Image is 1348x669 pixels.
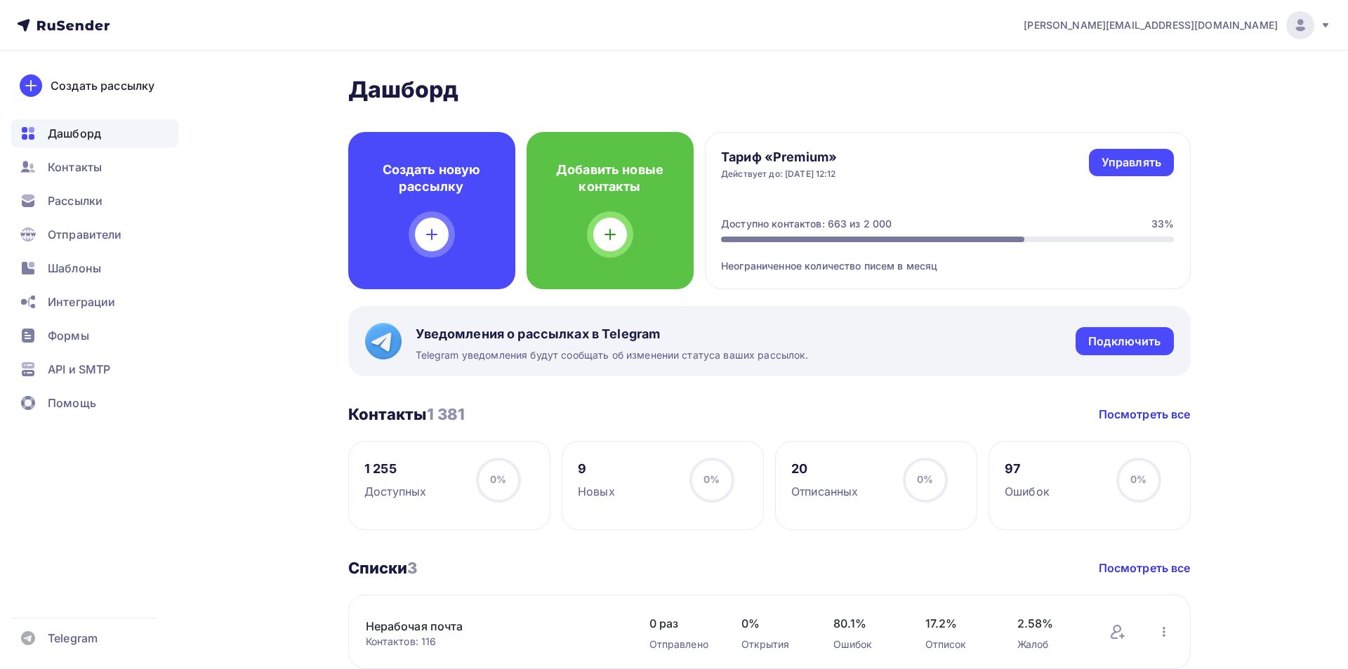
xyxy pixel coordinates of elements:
[427,405,465,423] span: 1 381
[721,149,837,166] h4: Тариф «Premium»
[925,615,989,632] span: 17.2%
[11,187,178,215] a: Рассылки
[721,168,837,180] div: Действует до: [DATE] 12:12
[1102,154,1161,171] div: Управлять
[348,76,1191,104] h2: Дашборд
[11,153,178,181] a: Контакты
[490,473,506,485] span: 0%
[48,159,102,175] span: Контакты
[348,558,418,578] h3: Списки
[48,293,115,310] span: Интеграции
[578,461,615,477] div: 9
[703,473,720,485] span: 0%
[48,226,122,243] span: Отправители
[1099,559,1191,576] a: Посмотреть все
[11,322,178,350] a: Формы
[48,125,101,142] span: Дашборд
[791,461,858,477] div: 20
[48,630,98,647] span: Telegram
[917,473,933,485] span: 0%
[1024,11,1331,39] a: [PERSON_NAME][EMAIL_ADDRESS][DOMAIN_NAME]
[1017,615,1081,632] span: 2.58%
[48,260,101,277] span: Шаблоны
[407,559,417,577] span: 3
[925,637,989,651] div: Отписок
[48,361,110,378] span: API и SMTP
[649,615,713,632] span: 0 раз
[721,217,892,231] div: Доступно контактов: 663 из 2 000
[48,192,103,209] span: Рассылки
[649,637,713,651] div: Отправлено
[1130,473,1147,485] span: 0%
[348,404,465,424] h3: Контакты
[833,637,897,651] div: Ошибок
[1099,406,1191,423] a: Посмотреть все
[11,220,178,249] a: Отправители
[791,483,858,500] div: Отписанных
[1089,149,1174,176] a: Управлять
[48,395,96,411] span: Помощь
[51,77,154,94] div: Создать рассылку
[371,161,493,195] h4: Создать новую рассылку
[364,461,426,477] div: 1 255
[366,618,604,635] a: Нерабочая почта
[364,483,426,500] div: Доступных
[833,615,897,632] span: 80.1%
[1005,461,1050,477] div: 97
[1024,18,1278,32] span: [PERSON_NAME][EMAIL_ADDRESS][DOMAIN_NAME]
[741,637,805,651] div: Открытия
[1088,333,1161,350] div: Подключить
[11,254,178,282] a: Шаблоны
[741,615,805,632] span: 0%
[11,119,178,147] a: Дашборд
[1151,217,1174,231] div: 33%
[721,242,1174,273] div: Неограниченное количество писем в месяц
[416,326,809,343] span: Уведомления о рассылках в Telegram
[549,161,671,195] h4: Добавить новые контакты
[578,483,615,500] div: Новых
[48,327,89,344] span: Формы
[366,635,621,649] div: Контактов: 116
[1005,483,1050,500] div: Ошибок
[416,348,809,362] span: Telegram уведомления будут сообщать об изменении статуса ваших рассылок.
[1017,637,1081,651] div: Жалоб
